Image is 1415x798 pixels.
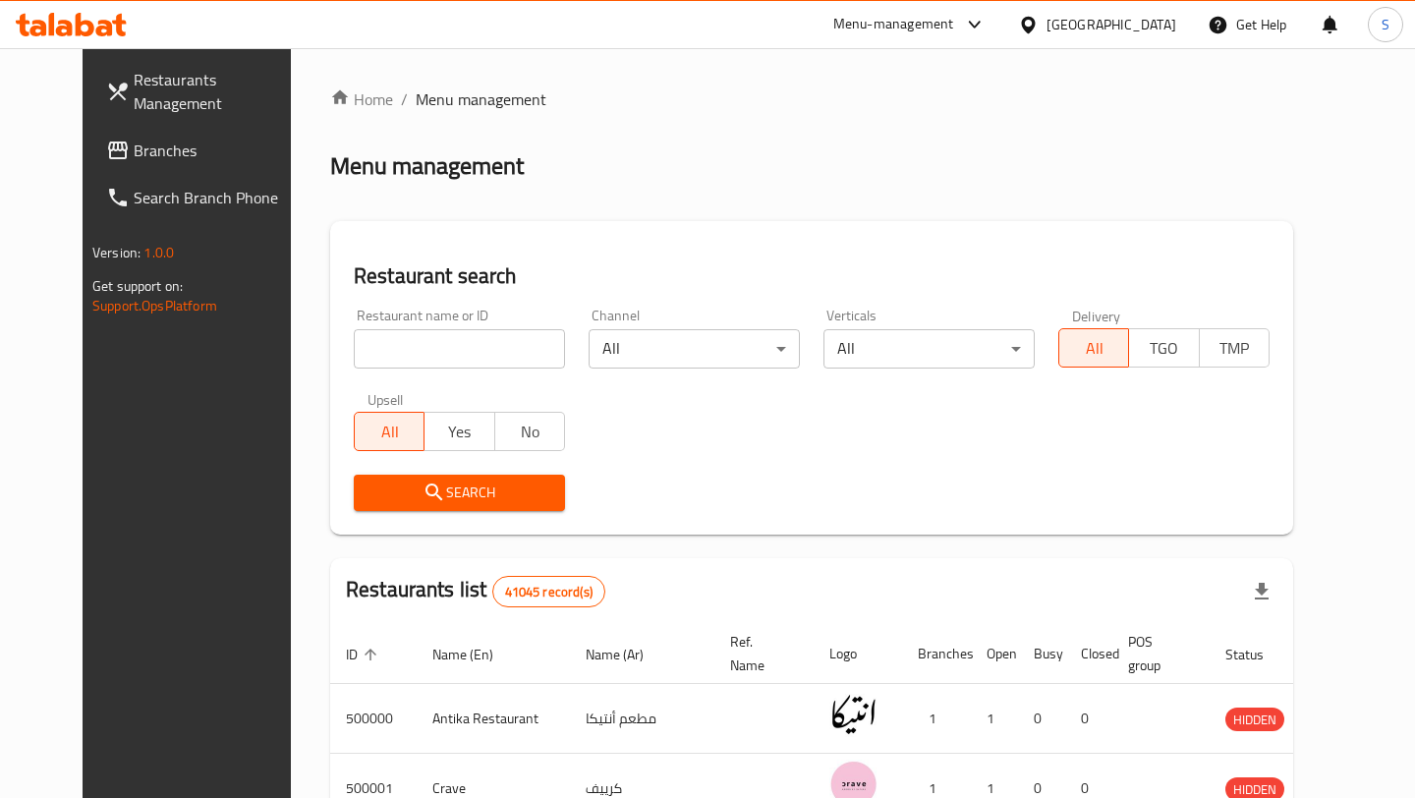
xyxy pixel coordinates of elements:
[424,412,494,451] button: Yes
[503,418,557,446] span: No
[730,630,790,677] span: Ref. Name
[330,87,393,111] a: Home
[90,56,318,127] a: Restaurants Management
[902,684,971,754] td: 1
[354,475,565,511] button: Search
[354,261,1270,291] h2: Restaurant search
[143,240,174,265] span: 1.0.0
[1225,708,1284,731] div: HIDDEN
[363,418,417,446] span: All
[92,293,217,318] a: Support.OpsPlatform
[971,684,1018,754] td: 1
[1065,624,1112,684] th: Closed
[493,583,604,601] span: 41045 record(s)
[823,329,1035,369] div: All
[1047,14,1176,35] div: [GEOGRAPHIC_DATA]
[416,87,546,111] span: Menu management
[134,139,303,162] span: Branches
[589,329,800,369] div: All
[829,690,878,739] img: Antika Restaurant
[346,575,605,607] h2: Restaurants list
[492,576,605,607] div: Total records count
[1225,709,1284,731] span: HIDDEN
[92,240,141,265] span: Version:
[417,684,570,754] td: Antika Restaurant
[368,392,404,406] label: Upsell
[90,174,318,221] a: Search Branch Phone
[330,87,1293,111] nav: breadcrumb
[401,87,408,111] li: /
[1199,328,1270,368] button: TMP
[369,481,549,505] span: Search
[134,186,303,209] span: Search Branch Phone
[1128,328,1199,368] button: TGO
[432,643,519,666] span: Name (En)
[814,624,902,684] th: Logo
[92,273,183,299] span: Get support on:
[330,684,417,754] td: 500000
[1225,643,1289,666] span: Status
[586,643,669,666] span: Name (Ar)
[1058,328,1129,368] button: All
[354,329,565,369] input: Search for restaurant name or ID..
[330,150,524,182] h2: Menu management
[1208,334,1262,363] span: TMP
[134,68,303,115] span: Restaurants Management
[1072,309,1121,322] label: Delivery
[1238,568,1285,615] div: Export file
[346,643,383,666] span: ID
[354,412,424,451] button: All
[1018,624,1065,684] th: Busy
[971,624,1018,684] th: Open
[1067,334,1121,363] span: All
[1128,630,1186,677] span: POS group
[1382,14,1389,35] span: S
[902,624,971,684] th: Branches
[1137,334,1191,363] span: TGO
[494,412,565,451] button: No
[833,13,954,36] div: Menu-management
[570,684,714,754] td: مطعم أنتيكا
[1018,684,1065,754] td: 0
[90,127,318,174] a: Branches
[432,418,486,446] span: Yes
[1065,684,1112,754] td: 0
